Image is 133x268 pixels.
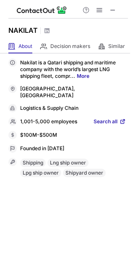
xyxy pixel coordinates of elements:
span: Decision makers [50,43,90,50]
p: 1,001-5,000 employees [20,118,77,126]
span: Search all [94,118,117,126]
div: Shipyard owner [63,169,106,177]
p: Nakilat is a Qatari shipping and maritime company with the world’s largest LNG shipping fleet, co... [20,59,126,80]
span: About [18,43,32,50]
img: ContactOut v5.3.10 [17,5,67,15]
div: Founded in [DATE] [20,145,126,153]
div: $100M-$500M [20,132,126,139]
a: Search all [94,118,126,126]
div: Shipping [20,159,46,167]
div: Lng ship owner [47,159,89,167]
a: More [77,73,89,79]
div: [GEOGRAPHIC_DATA], [GEOGRAPHIC_DATA] [20,85,126,99]
span: Similar [108,43,125,50]
h1: NAKILAT [8,25,38,35]
div: Lpg ship owner [20,169,61,177]
div: Logistics & Supply Chain [20,105,126,112]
